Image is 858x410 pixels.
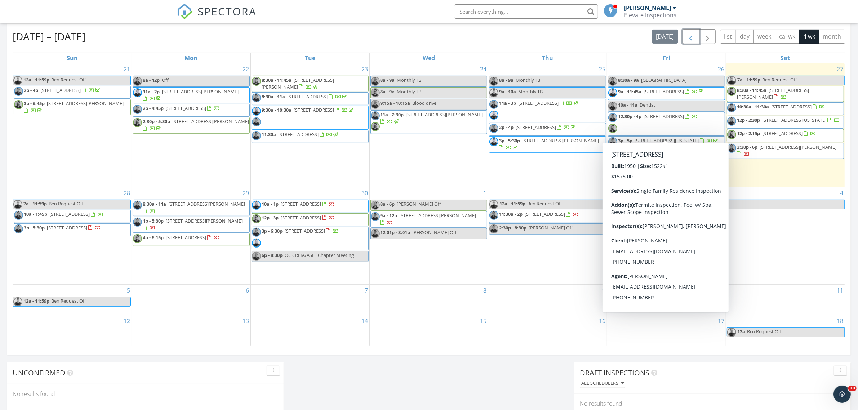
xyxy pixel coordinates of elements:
span: Ben Request Off [763,76,797,83]
span: 2p - 4p [499,124,514,130]
a: 11:30a - 2p [STREET_ADDRESS] [489,210,606,223]
td: Go to October 11, 2025 [726,285,845,315]
a: 8:30a - 11:45a [STREET_ADDRESS][PERSON_NAME] [252,76,369,92]
a: 12p - 3p [STREET_ADDRESS] [252,213,369,226]
button: month [819,30,845,44]
span: 9:30a - 10:30a [262,107,292,113]
td: Go to October 5, 2025 [13,285,132,315]
td: Go to October 7, 2025 [250,285,369,315]
span: [STREET_ADDRESS] [772,103,812,110]
span: [STREET_ADDRESS][PERSON_NAME] [522,137,599,144]
td: Go to September 23, 2025 [250,63,369,187]
img: walter_bw_2.jpg [608,124,617,133]
span: [PERSON_NAME] Off [413,229,457,236]
img: david_bw.jpg [371,77,380,86]
a: 9a - 12p [STREET_ADDRESS][PERSON_NAME] [381,212,476,226]
span: [STREET_ADDRESS][US_STATE] [635,137,699,144]
td: Go to October 3, 2025 [607,187,726,285]
a: Sunday [65,53,79,63]
img: david_bw.jpg [252,93,261,102]
span: Monthly TB [516,77,540,83]
span: [STREET_ADDRESS][PERSON_NAME] [406,111,483,118]
td: Go to October 6, 2025 [132,285,251,315]
span: [STREET_ADDRESS][PERSON_NAME] [262,77,334,90]
a: 8:30a - 11:45a [STREET_ADDRESS][PERSON_NAME] [262,77,334,90]
a: 8:30a - 11:45a [STREET_ADDRESS][PERSON_NAME] [727,86,844,102]
a: 12p - 2:30p [STREET_ADDRESS][US_STATE] [737,117,840,123]
a: Go to October 12, 2025 [122,315,132,327]
a: 9:30a - 10:30a [STREET_ADDRESS] [252,106,369,129]
span: Blood drive [413,100,437,106]
button: cal wk [775,30,800,44]
img: david_bw.jpg [727,144,736,153]
img: david_bw.jpg [133,77,142,86]
span: 4p - 6:15p [143,234,164,241]
div: Elevate Inspections [624,12,677,19]
a: 3p - 5:30p [STREET_ADDRESS] [24,224,101,231]
a: Tuesday [303,53,317,63]
span: 8a - 12p [143,77,160,83]
span: [STREET_ADDRESS] [287,93,328,100]
div: No results found [7,384,284,404]
td: Go to September 24, 2025 [369,63,488,187]
span: 10:30a - 11:30a [737,103,769,110]
img: img_9774_bw.jpg [13,76,22,85]
span: 8:30a - 11a [143,201,166,207]
span: Draft Inspections [580,368,649,378]
span: [STREET_ADDRESS][US_STATE] [763,117,827,123]
img: img_9774_bw.jpg [13,200,22,209]
img: img_9774_bw.jpg [489,200,498,209]
span: 8a - 9a [381,77,395,83]
span: 12a - 11:59p [23,76,50,85]
a: 8:30a - 11a [STREET_ADDRESS] [252,92,369,105]
td: Go to October 17, 2025 [607,315,726,345]
a: 11a - 2:30p [STREET_ADDRESS][PERSON_NAME] [381,111,483,125]
a: 11a - 3p [STREET_ADDRESS] [499,100,579,106]
td: Go to September 29, 2025 [132,187,251,285]
span: 7a - 11:59p [23,200,47,209]
img: david_bw.jpg [489,77,498,86]
a: 2p - 4p [STREET_ADDRESS] [499,124,577,130]
span: [STREET_ADDRESS] [518,100,559,106]
span: 12a - 11:59p [499,200,526,209]
span: 3p - 6:45p [24,100,45,107]
span: [STREET_ADDRESS][PERSON_NAME] [172,118,249,125]
a: 9a - 11:45a [STREET_ADDRESS] [618,88,704,95]
span: 8a - 6p [381,201,395,207]
span: 11a - 2:30p [381,111,404,118]
img: david_bw.jpg [727,103,736,112]
span: [STREET_ADDRESS] [516,124,556,130]
span: [STREET_ADDRESS] [525,211,565,217]
span: 11:30a [262,131,276,138]
img: david_bw.jpg [133,105,142,114]
img: img_9774_bw.jpg [608,88,617,97]
a: 12p - 2:15p [STREET_ADDRESS] [737,130,817,137]
a: Saturday [779,53,791,63]
img: david_bw.jpg [252,117,261,126]
span: [STREET_ADDRESS] [285,228,325,234]
img: david_bw.jpg [133,201,142,210]
span: [STREET_ADDRESS] [40,87,81,93]
a: 11a - 2p [STREET_ADDRESS][PERSON_NAME] [133,87,250,103]
span: [STREET_ADDRESS][PERSON_NAME] [162,88,239,95]
span: 7a - 11:59p [737,76,761,85]
a: 1p - 5:30p [STREET_ADDRESS][PERSON_NAME] [133,217,250,233]
img: david_bw.jpg [727,117,736,126]
span: [STREET_ADDRESS] [281,214,321,221]
td: Go to October 14, 2025 [250,315,369,345]
span: Ben Request Off [747,328,782,335]
img: david_bw.jpg [252,131,261,140]
span: 9a - 11:45a [618,88,641,95]
img: walter_bw_2.jpg [133,234,142,243]
img: walter_bw_2.jpg [252,77,261,86]
a: 12p - 2:30p [STREET_ADDRESS][US_STATE] [727,116,844,129]
a: Go to September 30, 2025 [360,187,369,199]
td: Go to September 26, 2025 [607,63,726,187]
span: 6p - 8:30p [262,252,283,258]
span: [STREET_ADDRESS] [166,234,206,241]
a: Go to October 18, 2025 [835,315,845,327]
span: 12:01p - 8:01p [381,229,410,236]
a: Go to October 2, 2025 [601,187,607,199]
a: 8:30a - 11a [STREET_ADDRESS][PERSON_NAME] [133,200,250,216]
button: day [736,30,754,44]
